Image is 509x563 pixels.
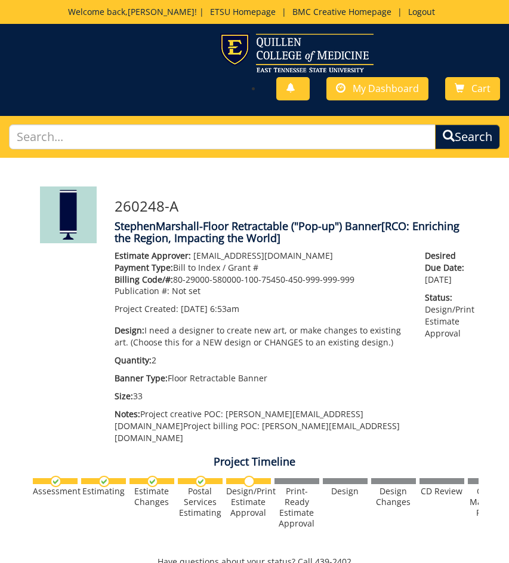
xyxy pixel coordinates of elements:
[98,476,110,487] img: checkmark
[371,486,416,507] div: Design Changes
[128,6,195,17] a: [PERSON_NAME]
[425,250,469,286] p: [DATE]
[115,372,168,384] span: Banner Type:
[115,325,408,348] p: I need a designer to create new art, or make changes to existing art. (Choose this for a NEW desi...
[274,486,319,529] div: Print-Ready Estimate Approval
[445,77,500,100] a: Cart
[323,486,368,497] div: Design
[243,476,255,487] img: no
[31,456,479,468] h4: Project Timeline
[115,303,178,314] span: Project Created:
[115,390,133,402] span: Size:
[115,325,144,336] span: Design:
[419,486,464,497] div: CD Review
[115,219,459,245] span: [RCO: Enriching the Region, Impacting the World]
[115,354,408,366] p: 2
[435,124,500,150] button: Search
[204,6,282,17] a: ETSU Homepage
[115,408,408,444] p: Project creative POC: [PERSON_NAME] [EMAIL_ADDRESS][DOMAIN_NAME] Project billing POC: [PERSON_NAM...
[129,486,174,507] div: Estimate Changes
[195,476,206,487] img: checkmark
[115,262,173,273] span: Payment Type:
[178,486,223,518] div: Postal Services Estimating
[115,285,169,296] span: Publication #:
[402,6,441,17] a: Logout
[172,285,200,296] span: Not set
[115,274,408,286] p: 80-29000-580000-100-75450-450-999-999-999
[115,390,408,402] p: 33
[220,33,374,72] img: ETSU logo
[81,486,126,497] div: Estimating
[115,198,470,214] h3: 260248-A
[51,6,458,18] p: Welcome back, ! | | |
[50,476,61,487] img: checkmark
[115,250,408,262] p: [EMAIL_ADDRESS][DOMAIN_NAME]
[9,124,436,150] input: Search...
[471,82,491,95] span: Cart
[226,486,271,518] div: Design/Print Estimate Approval
[353,82,419,95] span: My Dashboard
[115,250,191,261] span: Estimate Approver:
[326,77,428,100] a: My Dashboard
[40,186,97,243] img: Product featured image
[115,274,173,285] span: Billing Code/#:
[115,354,152,366] span: Quantity:
[181,303,239,314] span: [DATE] 6:53am
[286,6,397,17] a: BMC Creative Homepage
[115,262,408,274] p: Bill to Index / Grant #
[425,292,469,304] span: Status:
[115,372,408,384] p: Floor Retractable Banner
[147,476,158,487] img: checkmark
[425,292,469,339] p: Design/Print Estimate Approval
[115,221,470,244] h4: StephenMarshall-Floor Retractable ("Pop-up") Banner
[115,408,140,420] span: Notes:
[33,486,78,497] div: Assessment
[425,250,469,274] span: Desired Due Date:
